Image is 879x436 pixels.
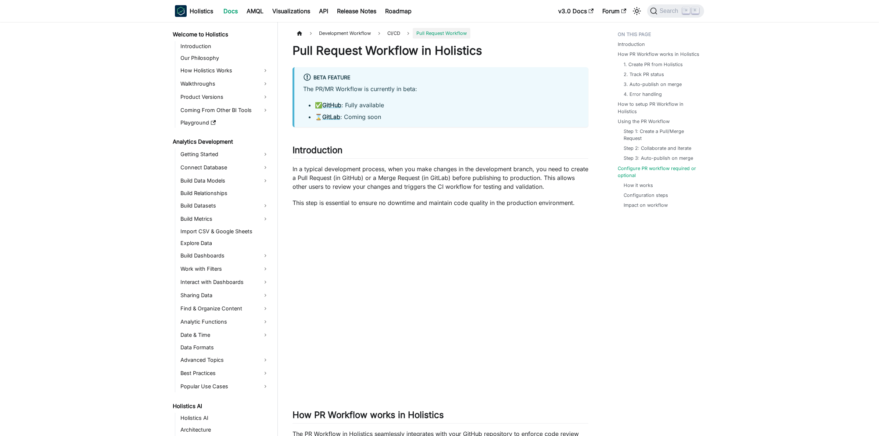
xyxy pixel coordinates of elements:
h2: Introduction [293,145,588,159]
a: Sharing Data [178,289,271,301]
a: Build Metrics [178,213,271,225]
a: How PR Workflow works in Holistics [618,51,699,58]
a: Release Notes [333,5,381,17]
nav: Docs sidebar [168,22,278,436]
a: GitLab [322,113,340,120]
a: Connect Database [178,162,271,173]
h1: Pull Request Workflow in Holistics [293,43,588,58]
a: Welcome to Holistics [171,29,271,40]
a: Configuration steps [624,192,668,199]
nav: Breadcrumbs [293,28,588,39]
span: Pull Request Workflow [413,28,470,39]
kbd: K [692,7,699,14]
a: Docs [219,5,242,17]
span: CI/CD [384,28,404,39]
a: Popular Use Cases [178,381,271,392]
h2: How PR Workflow works in Holistics [293,410,588,424]
a: Step 2: Collaborate and iterate [624,145,691,152]
a: Configure PR workflow required or optional [618,165,700,179]
a: Step 3: Auto-publish on merge [624,155,693,162]
img: Holistics [175,5,187,17]
a: How to setup PR Workflow in Holistics [618,101,700,115]
a: Interact with Dashboards [178,276,271,288]
a: Playground [178,118,271,128]
a: Holistics AI [178,413,271,423]
a: Build Dashboards [178,250,271,262]
a: Best Practices [178,367,271,379]
a: Analytics Development [171,137,271,147]
div: Beta Feature [303,73,580,83]
a: Home page [293,28,306,39]
a: v3.0 Docs [554,5,598,17]
a: Import CSV & Google Sheets [178,226,271,237]
a: Find & Organize Content [178,303,271,314]
a: Build Relationships [178,188,271,198]
a: Our Philosophy [178,53,271,63]
a: 4. Error handling [624,91,662,98]
a: Using the PR Workflow [618,118,670,125]
a: Build Datasets [178,200,271,212]
a: Walkthroughs [178,78,271,90]
a: Analytic Functions [178,316,271,328]
p: The PR/MR Workflow is currently in beta: [303,84,580,93]
li: ✅ : Fully available [315,101,580,109]
button: Switch between dark and light mode (currently light mode) [631,5,643,17]
a: Getting Started [178,148,271,160]
p: This step is essential to ensure no downtime and maintain code quality in the production environm... [293,198,588,207]
span: Development Workflow [315,28,374,39]
a: How Holistics Works [178,65,271,76]
a: GitHub [322,101,341,109]
a: 2. Track PR status [624,71,664,78]
a: Explore Data [178,238,271,248]
a: API [315,5,333,17]
b: Holistics [190,7,213,15]
a: 1. Create PR from Holistics [624,61,683,68]
a: Date & Time [178,329,271,341]
span: Search [657,8,683,14]
a: Introduction [618,41,645,48]
a: Holistics AI [171,401,271,411]
a: Coming From Other BI Tools [178,104,271,116]
li: ⌛ : Coming soon [315,112,580,121]
a: Forum [598,5,631,17]
a: Build Data Models [178,175,271,187]
button: Search (Command+K) [647,4,704,18]
a: Roadmap [381,5,416,17]
a: Product Versions [178,91,271,103]
a: Impact on workflow [624,202,668,209]
a: Architecture [178,425,271,435]
a: Work with Filters [178,263,271,275]
a: 3. Auto-publish on merge [624,81,682,88]
iframe: YouTube video player [293,215,588,392]
kbd: ⌘ [682,7,690,14]
a: AMQL [242,5,268,17]
a: Data Formats [178,342,271,353]
a: Advanced Topics [178,354,271,366]
a: Step 1: Create a Pull/Merge Request [624,128,697,142]
a: HolisticsHolistics [175,5,213,17]
a: Introduction [178,41,271,51]
p: In a typical development process, when you make changes in the development branch, you need to cr... [293,165,588,191]
a: How it works [624,182,653,189]
a: Visualizations [268,5,315,17]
